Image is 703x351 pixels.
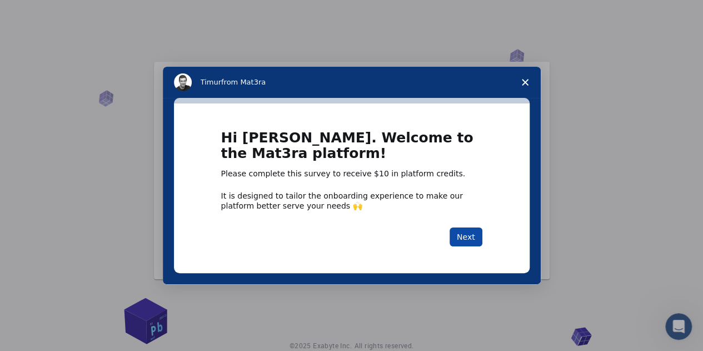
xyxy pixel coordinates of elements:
[221,169,482,180] div: Please complete this survey to receive $10 in platform credits.
[450,228,482,246] button: Next
[221,130,482,169] h1: Hi [PERSON_NAME]. Welcome to the Mat3ra platform!
[174,73,192,91] img: Profile image for Timur
[201,78,221,86] span: Timur
[510,67,541,98] span: Close survey
[22,8,62,18] span: Support
[221,78,266,86] span: from Mat3ra
[221,191,482,211] div: It is designed to tailor the onboarding experience to make our platform better serve your needs 🙌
